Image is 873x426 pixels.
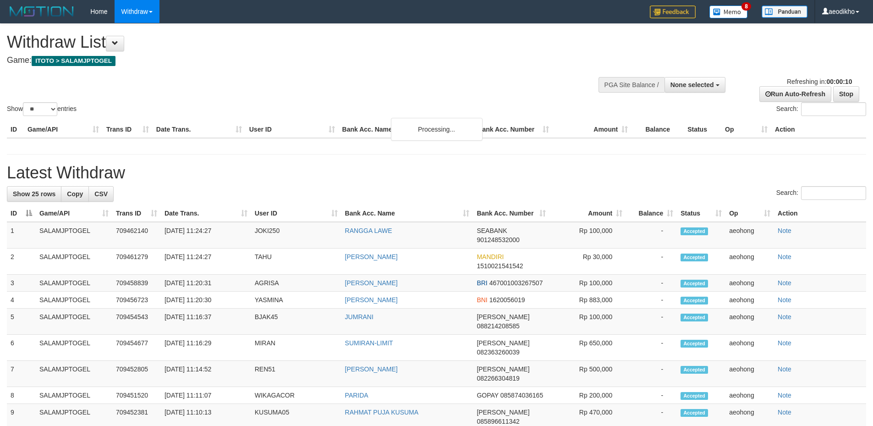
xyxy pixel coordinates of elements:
[7,222,36,249] td: 1
[246,121,339,138] th: User ID
[36,292,112,309] td: SALAMJPTOGEL
[681,280,708,288] span: Accepted
[631,121,684,138] th: Balance
[549,387,626,404] td: Rp 200,000
[391,118,483,141] div: Processing...
[626,275,677,292] td: -
[549,361,626,387] td: Rp 500,000
[112,361,161,387] td: 709452805
[725,222,774,249] td: aeohong
[549,222,626,249] td: Rp 100,000
[7,56,573,65] h4: Game:
[112,335,161,361] td: 709454677
[489,279,543,287] span: Copy 467001003267507 to clipboard
[681,227,708,235] span: Accepted
[7,309,36,335] td: 5
[549,335,626,361] td: Rp 650,000
[477,409,529,416] span: [PERSON_NAME]
[681,366,708,374] span: Accepted
[477,262,523,270] span: Copy 1510021541542 to clipboard
[36,222,112,249] td: SALAMJPTOGEL
[7,292,36,309] td: 4
[681,314,708,321] span: Accepted
[778,279,791,287] a: Note
[776,186,866,200] label: Search:
[161,292,251,309] td: [DATE] 11:20:30
[626,335,677,361] td: -
[251,222,341,249] td: JOKI250
[489,296,525,304] span: Copy 1620056019 to clipboard
[161,222,251,249] td: [DATE] 11:24:27
[801,186,866,200] input: Search:
[161,275,251,292] td: [DATE] 11:20:31
[778,227,791,234] a: Note
[776,102,866,116] label: Search:
[7,249,36,275] td: 2
[684,121,721,138] th: Status
[778,313,791,321] a: Note
[626,205,677,222] th: Balance: activate to sort column ascending
[626,249,677,275] td: -
[161,335,251,361] td: [DATE] 11:16:29
[251,275,341,292] td: AGRISA
[7,387,36,404] td: 8
[36,249,112,275] td: SALAMJPTOGEL
[161,309,251,335] td: [DATE] 11:16:37
[725,335,774,361] td: aeohong
[251,361,341,387] td: REN51
[341,205,473,222] th: Bank Acc. Name: activate to sort column ascending
[7,121,24,138] th: ID
[681,297,708,304] span: Accepted
[762,6,807,18] img: panduan.png
[778,365,791,373] a: Note
[7,205,36,222] th: ID: activate to sort column descending
[477,313,529,321] span: [PERSON_NAME]
[477,375,519,382] span: Copy 082266304819 to clipboard
[787,78,852,85] span: Refreshing in:
[251,387,341,404] td: WIKAGACOR
[598,77,664,93] div: PGA Site Balance /
[13,190,55,198] span: Show 25 rows
[36,309,112,335] td: SALAMJPTOGEL
[500,392,543,399] span: Copy 085874036165 to clipboard
[721,121,771,138] th: Op
[771,121,866,138] th: Action
[477,296,487,304] span: BNI
[681,340,708,348] span: Accepted
[112,205,161,222] th: Trans ID: activate to sort column ascending
[801,102,866,116] input: Search:
[626,222,677,249] td: -
[759,86,831,102] a: Run Auto-Refresh
[112,387,161,404] td: 709451520
[778,296,791,304] a: Note
[345,253,398,260] a: [PERSON_NAME]
[778,409,791,416] a: Note
[345,279,398,287] a: [PERSON_NAME]
[650,6,696,18] img: Feedback.jpg
[7,186,61,202] a: Show 25 rows
[7,5,77,18] img: MOTION_logo.png
[477,418,519,425] span: Copy 085896611342 to clipboard
[626,361,677,387] td: -
[681,409,708,417] span: Accepted
[88,186,114,202] a: CSV
[345,296,398,304] a: [PERSON_NAME]
[112,292,161,309] td: 709456723
[626,292,677,309] td: -
[549,249,626,275] td: Rp 30,000
[549,292,626,309] td: Rp 883,000
[161,205,251,222] th: Date Trans.: activate to sort column ascending
[36,205,112,222] th: Game/API: activate to sort column ascending
[681,392,708,400] span: Accepted
[473,205,549,222] th: Bank Acc. Number: activate to sort column ascending
[725,205,774,222] th: Op: activate to sort column ascending
[7,164,866,182] h1: Latest Withdraw
[36,275,112,292] td: SALAMJPTOGEL
[681,254,708,261] span: Accepted
[251,205,341,222] th: User ID: activate to sort column ascending
[725,361,774,387] td: aeohong
[32,56,115,66] span: ITOTO > SALAMJPTOGEL
[23,102,57,116] select: Showentries
[161,387,251,404] td: [DATE] 11:11:07
[251,249,341,275] td: TAHU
